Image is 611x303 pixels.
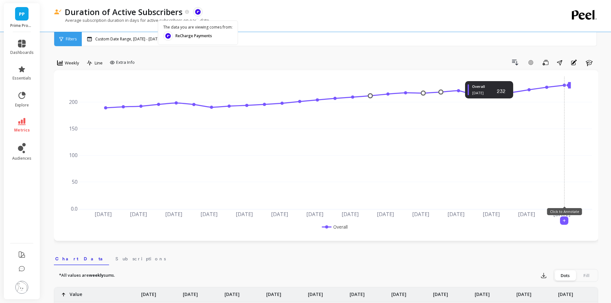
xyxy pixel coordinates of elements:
img: profile picture [15,281,28,294]
span: Extra Info [116,59,135,66]
p: Segment Analysis [186,37,217,42]
span: Weekly [65,60,79,66]
span: Line [95,60,103,66]
p: *All values are sums. [59,272,115,279]
span: dashboards [10,50,34,55]
p: [DATE] [475,287,490,298]
p: [DATE] [391,287,406,298]
span: explore [15,103,29,108]
p: [DATE] [433,287,448,298]
p: [DATE] [308,287,323,298]
p: [DATE] [350,287,365,298]
span: essentials [13,76,31,81]
p: Value [70,287,82,298]
div: Dots [555,270,576,281]
p: Duration of Active Subscribers [65,6,182,17]
span: metrics [14,128,30,133]
span: audiences [12,156,31,161]
span: Chart Data [55,256,108,262]
p: [DATE] [516,287,531,298]
strong: weekly [89,272,104,278]
p: Average subscription duration in days for active subscribers on each date [54,17,209,23]
img: header icon [54,9,62,15]
p: [DATE] [225,287,240,298]
p: Custom Date Range, [DATE] - [DATE] [95,37,161,42]
p: Prime Prometics™ [10,23,34,28]
p: [DATE] [141,287,156,298]
span: Subscriptions [115,256,166,262]
p: [DATE] [183,287,198,298]
nav: Tabs [54,250,598,265]
div: Fill [576,270,597,281]
span: PP [19,10,25,18]
span: Filters [66,37,77,42]
p: [DATE] [266,287,281,298]
p: [DATE] [558,287,573,298]
img: api.recharge.svg [195,9,201,15]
